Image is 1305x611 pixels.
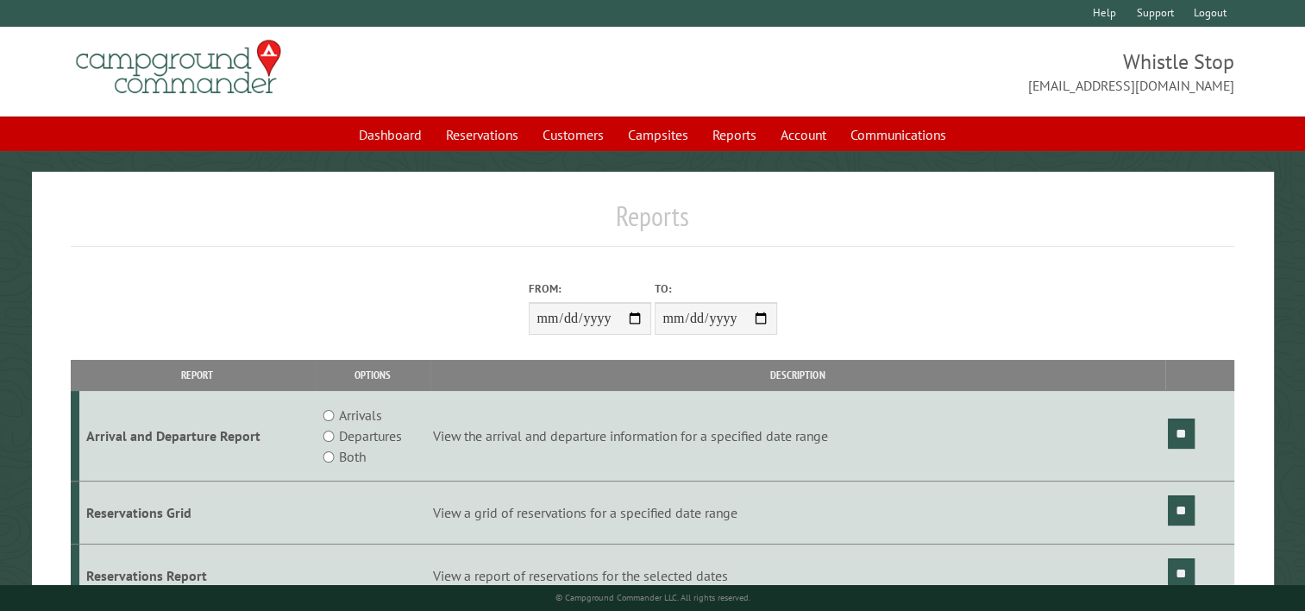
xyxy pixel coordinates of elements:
[348,118,432,151] a: Dashboard
[71,199,1234,247] h1: Reports
[79,391,316,482] td: Arrival and Departure Report
[532,118,614,151] a: Customers
[529,280,651,297] label: From:
[430,391,1165,482] td: View the arrival and departure information for a specified date range
[555,592,750,603] small: © Campground Commander LLC. All rights reserved.
[653,47,1235,96] span: Whistle Stop [EMAIL_ADDRESS][DOMAIN_NAME]
[430,482,1165,545] td: View a grid of reservations for a specified date range
[430,360,1165,390] th: Description
[618,118,699,151] a: Campsites
[430,544,1165,607] td: View a report of reservations for the selected dates
[79,544,316,607] td: Reservations Report
[71,34,286,101] img: Campground Commander
[79,482,316,545] td: Reservations Grid
[770,118,837,151] a: Account
[840,118,957,151] a: Communications
[316,360,430,390] th: Options
[79,360,316,390] th: Report
[702,118,767,151] a: Reports
[655,280,777,297] label: To:
[339,425,402,446] label: Departures
[339,405,382,425] label: Arrivals
[436,118,529,151] a: Reservations
[339,446,366,467] label: Both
